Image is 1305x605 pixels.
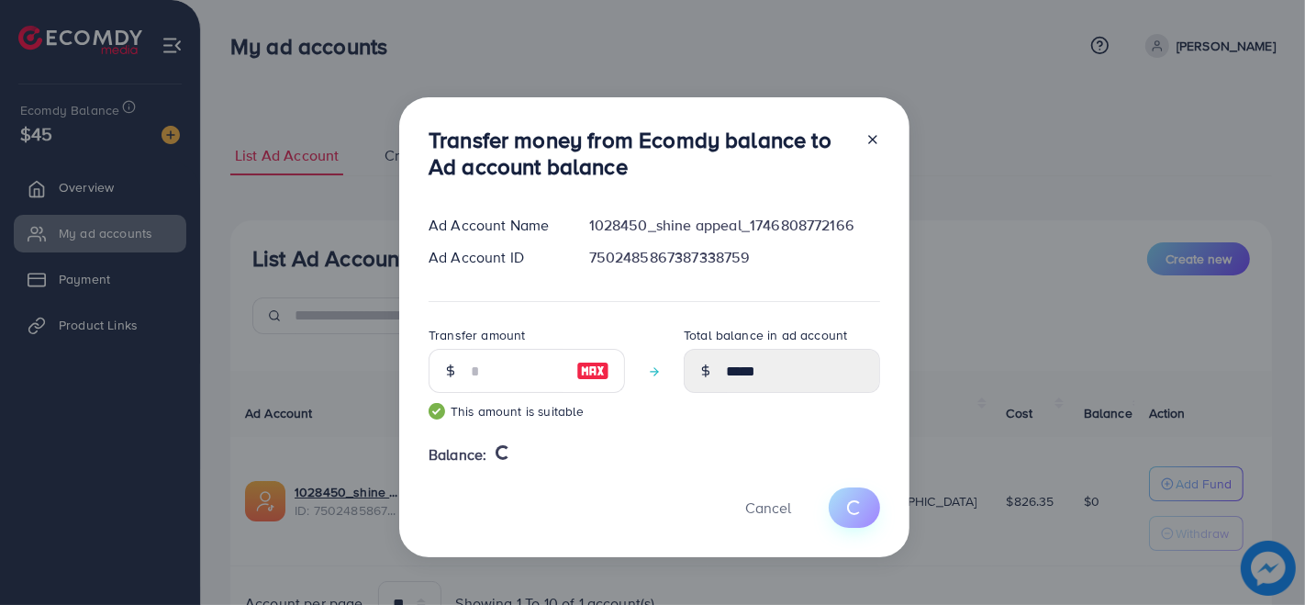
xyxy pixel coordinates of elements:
div: 7502485867387338759 [574,247,895,268]
label: Transfer amount [429,326,525,344]
label: Total balance in ad account [684,326,847,344]
div: Ad Account Name [414,215,574,236]
img: guide [429,403,445,420]
img: image [576,360,609,382]
span: Balance: [429,444,486,465]
div: Ad Account ID [414,247,574,268]
div: 1028450_shine appeal_1746808772166 [574,215,895,236]
h3: Transfer money from Ecomdy balance to Ad account balance [429,127,851,180]
span: Cancel [745,498,791,518]
small: This amount is suitable [429,402,625,420]
button: Cancel [722,487,814,527]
